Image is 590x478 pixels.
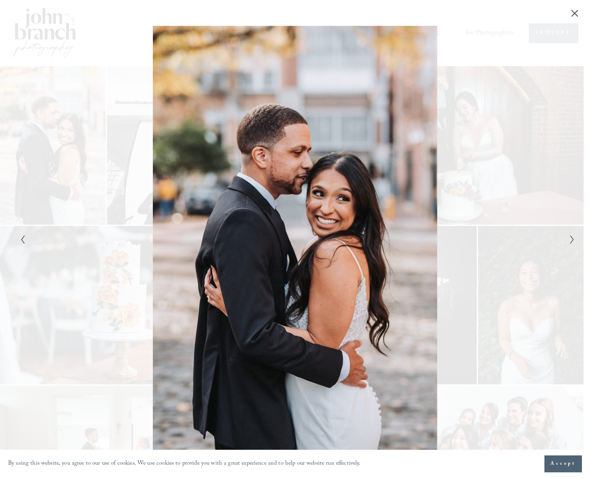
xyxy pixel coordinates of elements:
[568,9,581,18] button: Close
[18,234,23,244] button: Previous Slide
[567,234,572,244] button: Next Slide
[8,458,361,470] p: By using this website, you agree to our use of cookies. We use cookies to provide you with a grea...
[544,455,582,472] button: Accept
[550,460,576,468] span: Accept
